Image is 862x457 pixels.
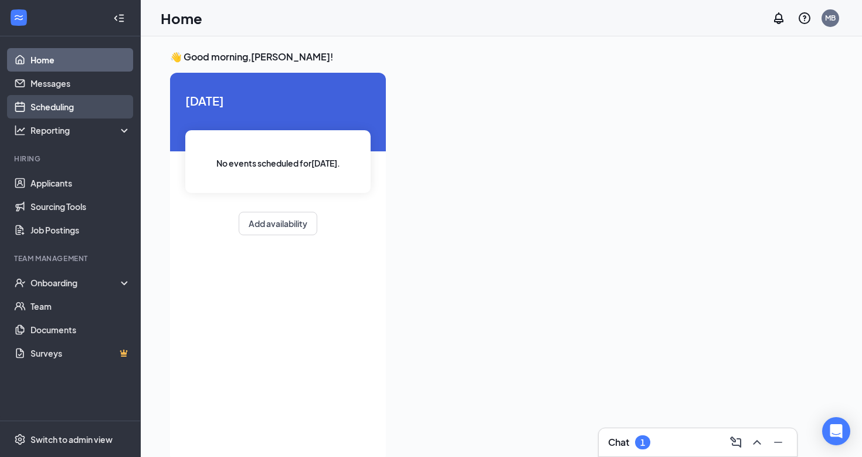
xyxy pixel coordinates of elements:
a: Documents [30,318,131,341]
a: SurveysCrown [30,341,131,365]
div: Onboarding [30,277,121,289]
div: Reporting [30,124,131,136]
a: Team [30,294,131,318]
svg: Analysis [14,124,26,136]
div: 1 [640,438,645,448]
h3: Chat [608,436,629,449]
span: No events scheduled for [DATE] . [216,157,340,170]
a: Home [30,48,131,72]
svg: Collapse [113,12,125,24]
svg: Settings [14,434,26,445]
button: ChevronUp [748,433,766,452]
a: Scheduling [30,95,131,119]
a: Sourcing Tools [30,195,131,218]
svg: WorkstreamLogo [13,12,25,23]
h3: 👋 Good morning, [PERSON_NAME] ! [170,50,833,63]
svg: ComposeMessage [729,435,743,449]
div: Switch to admin view [30,434,113,445]
svg: ChevronUp [750,435,764,449]
svg: QuestionInfo [797,11,812,25]
svg: UserCheck [14,277,26,289]
a: Applicants [30,171,131,195]
a: Job Postings [30,218,131,242]
button: ComposeMessage [727,433,745,452]
svg: Notifications [772,11,786,25]
div: Hiring [14,154,128,164]
div: MB [825,13,836,23]
div: Open Intercom Messenger [822,417,850,445]
button: Minimize [769,433,788,452]
h1: Home [161,8,202,28]
button: Add availability [239,212,317,235]
a: Messages [30,72,131,95]
svg: Minimize [771,435,785,449]
div: Team Management [14,253,128,263]
span: [DATE] [185,92,371,110]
